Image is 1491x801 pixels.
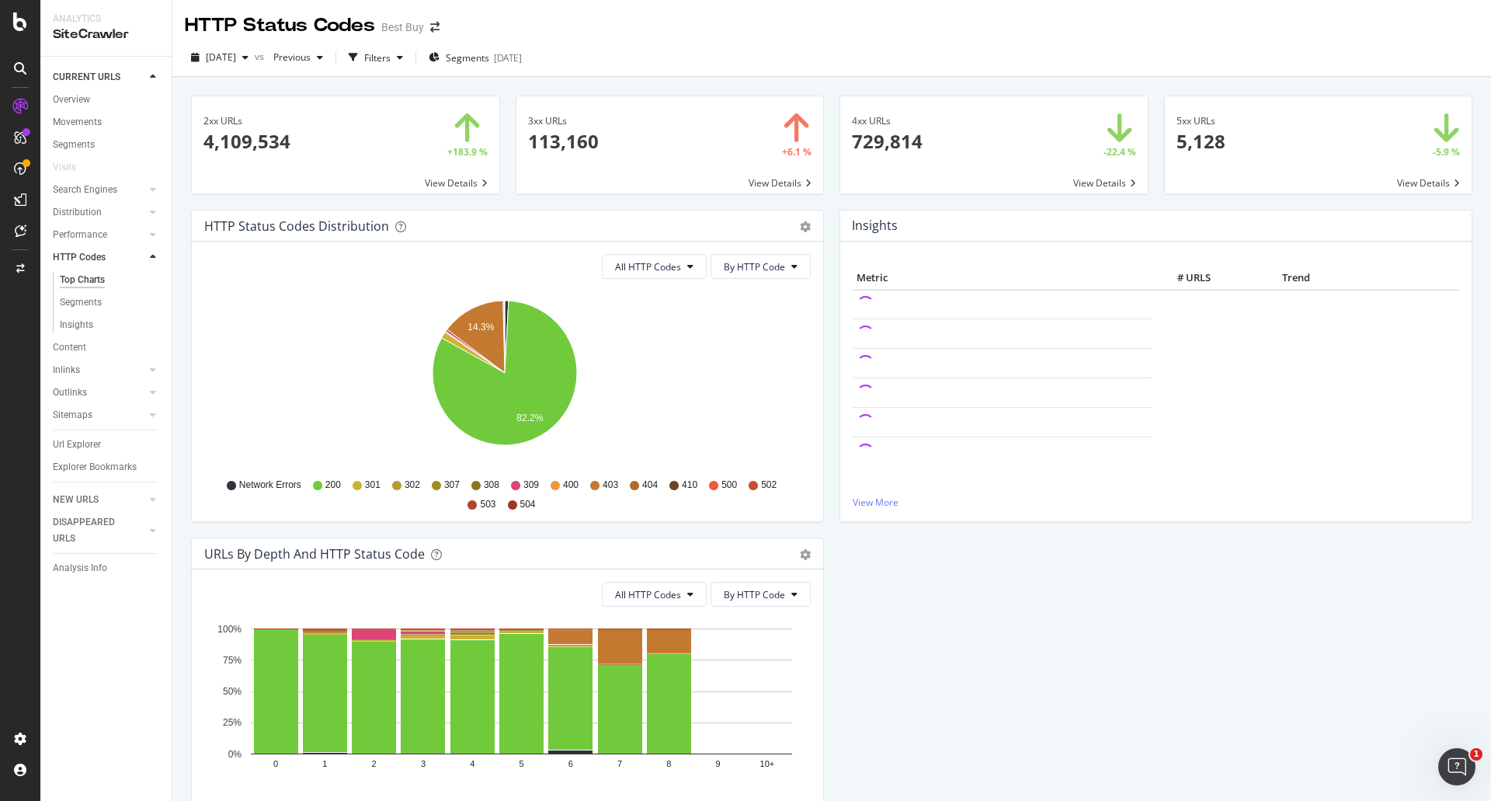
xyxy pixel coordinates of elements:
div: HTTP Status Codes Distribution [204,218,389,234]
div: Filters [364,51,391,64]
a: Overview [53,92,161,108]
span: Segments [446,51,489,64]
div: HTTP Status Codes [185,12,375,39]
div: Sitemaps [53,407,92,423]
a: Performance [53,227,145,243]
a: Outlinks [53,385,145,401]
span: 403 [603,479,618,492]
text: 100% [217,624,242,635]
text: 8 [666,760,671,769]
a: Explorer Bookmarks [53,459,161,475]
text: 14.3% [467,322,494,333]
div: Insights [60,317,93,333]
a: Visits [53,159,92,176]
text: 3 [421,760,426,769]
text: 10+ [760,760,775,769]
span: 503 [480,498,495,511]
div: CURRENT URLS [53,69,120,85]
span: 410 [682,479,697,492]
button: Segments[DATE] [422,45,528,70]
div: Visits [53,159,76,176]
span: 1 [1470,748,1482,761]
th: Trend [1215,266,1378,290]
span: 2025 Oct. 9th [206,50,236,64]
a: View More [853,496,1459,509]
a: HTTP Codes [53,249,145,266]
text: 25% [223,718,242,729]
span: Previous [267,50,311,64]
text: 2 [372,760,377,769]
span: 302 [405,479,420,492]
div: Performance [53,227,107,243]
svg: A chart. [204,619,805,799]
a: CURRENT URLS [53,69,145,85]
div: SiteCrawler [53,26,159,44]
a: NEW URLS [53,492,145,508]
button: By HTTP Code [711,582,811,607]
span: 404 [642,479,658,492]
a: Inlinks [53,362,145,378]
text: 75% [223,655,242,666]
div: Best Buy [381,19,424,35]
button: Filters [342,45,409,70]
span: 308 [484,479,499,492]
div: gear [800,221,811,232]
div: A chart. [204,291,805,472]
button: [DATE] [185,45,255,70]
text: 5 [519,760,523,769]
div: Top Charts [60,272,105,288]
div: URLs by Depth and HTTP Status Code [204,546,425,562]
span: All HTTP Codes [615,588,681,601]
div: Outlinks [53,385,87,401]
text: 7 [617,760,622,769]
a: Search Engines [53,182,145,198]
button: All HTTP Codes [602,582,707,607]
span: 200 [325,479,341,492]
div: Segments [53,137,95,153]
th: Metric [853,266,1152,290]
span: 307 [444,479,460,492]
div: Content [53,340,86,356]
div: Analytics [53,12,159,26]
text: 82.2% [516,413,543,424]
div: [DATE] [494,51,522,64]
div: Segments [60,294,102,311]
text: 6 [568,760,573,769]
div: Movements [53,114,102,131]
span: 504 [520,498,536,511]
a: Movements [53,114,161,131]
span: By HTTP Code [724,260,785,273]
a: Segments [53,137,161,153]
span: vs [255,50,267,63]
span: 309 [523,479,539,492]
a: Analysis Info [53,560,161,576]
text: 4 [470,760,474,769]
a: Content [53,340,161,356]
text: 9 [716,760,721,769]
div: Inlinks [53,362,80,378]
a: Top Charts [60,272,161,288]
div: Distribution [53,204,102,221]
text: 1 [322,760,327,769]
button: Previous [267,45,329,70]
div: HTTP Codes [53,249,106,266]
th: # URLS [1152,266,1215,290]
button: By HTTP Code [711,254,811,279]
button: All HTTP Codes [602,254,707,279]
a: Distribution [53,204,145,221]
span: 301 [365,479,381,492]
span: 400 [563,479,579,492]
span: Network Errors [239,479,301,492]
text: 0 [273,760,278,769]
a: Segments [60,294,161,311]
text: 0% [228,749,242,760]
span: All HTTP Codes [615,260,681,273]
div: Explorer Bookmarks [53,459,137,475]
text: 50% [223,686,242,697]
a: DISAPPEARED URLS [53,514,145,547]
div: Analysis Info [53,560,107,576]
iframe: Intercom live chat [1438,748,1475,785]
div: DISAPPEARED URLS [53,514,131,547]
div: NEW URLS [53,492,99,508]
